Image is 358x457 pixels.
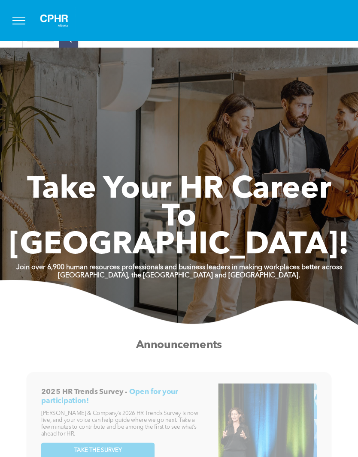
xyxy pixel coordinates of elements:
[9,202,349,261] span: To [GEOGRAPHIC_DATA]!
[16,264,342,271] strong: Join over 6,900 human resources professionals and business leaders in making workplaces better ac...
[136,340,222,351] span: Announcements
[33,7,76,34] img: A white background with a few lines on it
[41,388,178,405] span: Open for your participation!
[41,388,127,396] span: 2025 HR Trends Survey -
[74,447,122,454] span: TAKE THE SURVEY
[27,174,331,205] span: Take Your HR Career
[41,411,198,437] span: [PERSON_NAME] & Company’s 2026 HR Trends Survey is now live, and your voice can help guide where ...
[58,272,300,279] strong: [GEOGRAPHIC_DATA], the [GEOGRAPHIC_DATA] and [GEOGRAPHIC_DATA].
[8,9,30,32] button: menu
